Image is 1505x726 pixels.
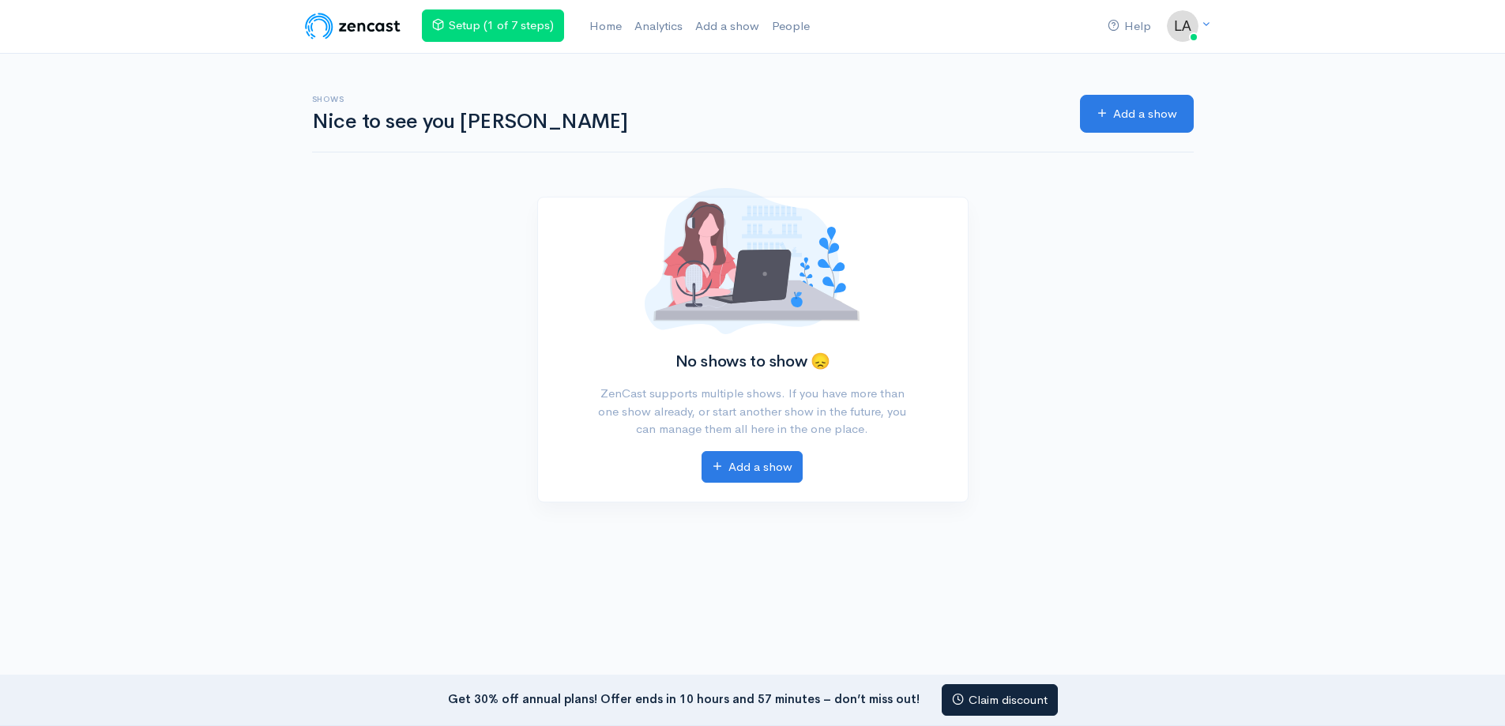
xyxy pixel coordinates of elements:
[583,9,628,43] a: Home
[591,385,914,438] p: ZenCast supports multiple shows. If you have more than one show already, or start another show in...
[628,9,689,43] a: Analytics
[766,9,816,43] a: People
[645,188,860,334] img: No shows added
[312,111,1061,134] h1: Nice to see you [PERSON_NAME]
[422,9,564,42] a: Setup (1 of 7 steps)
[1080,95,1194,134] a: Add a show
[689,9,766,43] a: Add a show
[303,10,403,42] img: ZenCast Logo
[1101,9,1157,43] a: Help
[312,95,1061,103] h6: Shows
[1167,10,1198,42] img: ...
[591,353,914,371] h2: No shows to show 😞
[942,684,1058,717] a: Claim discount
[448,690,920,705] strong: Get 30% off annual plans! Offer ends in 10 hours and 57 minutes – don’t miss out!
[702,451,803,483] a: Add a show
